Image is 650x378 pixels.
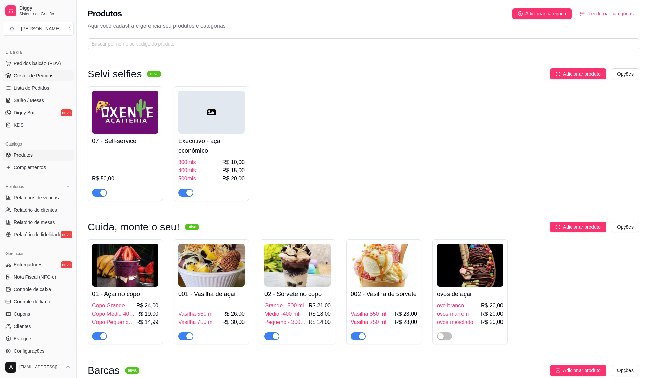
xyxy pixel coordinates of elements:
span: ovo branco [437,302,464,310]
span: Relatório de clientes [14,206,57,213]
span: plus-circle [556,368,560,373]
input: Buscar por nome ou código do produto [92,40,629,48]
a: Gestor de Pedidos [3,70,74,81]
span: R$ 26,00 [222,310,245,318]
span: Vasilha 550 ml [351,310,386,318]
button: Pedidos balcão (PDV) [3,58,74,69]
span: Vasilha 550 ml [178,310,214,318]
span: Adicionar produto [563,70,601,78]
a: Relatório de clientes [3,204,74,215]
a: Estoque [3,333,74,344]
span: R$ 20,00 [222,175,245,183]
h4: Executivo - açai econômico [178,136,245,155]
span: O [9,25,15,32]
button: Opções [612,68,639,79]
span: Configurações [14,348,44,354]
a: Complementos [3,162,74,173]
button: Adicionar produto [550,222,606,232]
span: R$ 10,00 [222,158,245,166]
a: Diggy Botnovo [3,107,74,118]
a: Clientes [3,321,74,332]
span: [EMAIL_ADDRESS][DOMAIN_NAME] [19,364,63,370]
span: Gestor de Pedidos [14,72,53,79]
span: Relatórios [5,184,24,189]
div: Gerenciar [3,248,74,259]
span: Adicionar categoria [525,10,567,17]
a: Relatório de fidelidadenovo [3,229,74,240]
span: Grande - 500 ml [264,302,304,310]
span: Copo Médio 400 ml [92,310,135,318]
button: Adicionar produto [550,365,606,376]
span: Vasilha 750 ml [351,318,386,326]
span: Salão / Mesas [14,97,44,104]
span: Vasilha 750 ml [178,318,214,326]
button: Opções [612,222,639,232]
div: [PERSON_NAME] ... [21,25,64,32]
h4: 001 - Vasilha de açaí [178,289,245,299]
img: product-image [264,244,331,287]
a: Salão / Mesas [3,95,74,106]
span: Opções [617,367,634,374]
span: Opções [617,70,634,78]
span: R$ 18,00 [309,310,331,318]
span: KDS [14,122,24,128]
span: Cupons [14,311,30,317]
span: R$ 21,00 [309,302,331,310]
span: Diggy [19,5,71,11]
span: Reodernar categorias [587,10,634,17]
button: Reodernar categorias [574,8,639,19]
span: Complementos [14,164,46,171]
span: Diggy Bot [14,109,35,116]
span: Relatório de fidelidade [14,231,61,238]
span: R$ 14,00 [309,318,331,326]
button: Opções [612,365,639,376]
span: Entregadores [14,261,42,268]
a: Controle de fiado [3,296,74,307]
span: Lista de Pedidos [14,85,49,91]
h4: 002 - Vasilha de sorvete [351,289,417,299]
a: Nota Fiscal (NFC-e) [3,272,74,282]
span: plus-circle [518,11,523,16]
a: Produtos [3,150,74,161]
p: Aqui você cadastra e gerencia seu produtos e categorias [88,22,639,30]
div: Catálogo [3,139,74,150]
div: R$ 50,00 [92,175,158,183]
a: Controle de caixa [3,284,74,295]
span: Copo Pequeno 300 ml [92,318,135,326]
span: ovos marrom [437,310,469,318]
span: R$ 20,00 [481,318,503,326]
span: R$ 28,00 [395,318,417,326]
span: Controle de caixa [14,286,51,293]
span: Relatório de mesas [14,219,55,226]
a: Relatório de mesas [3,217,74,228]
a: Cupons [3,308,74,319]
span: Adicionar produto [563,223,601,231]
sup: ativa [185,224,199,230]
span: Copo Grande 500 ml [92,302,135,310]
span: Nota Fiscal (NFC-e) [14,274,56,280]
span: Produtos [14,152,33,159]
img: product-image [437,244,503,287]
button: Adicionar produto [550,68,606,79]
button: Adicionar categoria [512,8,572,19]
h2: Produtos [88,8,122,19]
sup: ativa [125,367,139,374]
a: DiggySistema de Gestão [3,3,74,19]
button: [EMAIL_ADDRESS][DOMAIN_NAME] [3,359,74,375]
img: product-image [178,244,245,287]
span: Pedidos balcão (PDV) [14,60,61,67]
span: R$ 30,00 [222,318,245,326]
h4: 02 - Sorvete no copo [264,289,331,299]
span: R$ 15,00 [222,166,245,175]
span: Médio -400 ml [264,310,299,318]
span: plus-circle [556,225,560,229]
span: R$ 23,00 [395,310,417,318]
span: R$ 20,00 [481,310,503,318]
span: Estoque [14,335,31,342]
h4: ovos de açai [437,289,503,299]
span: Opções [617,223,634,231]
a: Configurações [3,345,74,356]
span: Relatórios de vendas [14,194,59,201]
span: R$ 24,00 [136,302,158,310]
span: 300mls [178,158,196,166]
